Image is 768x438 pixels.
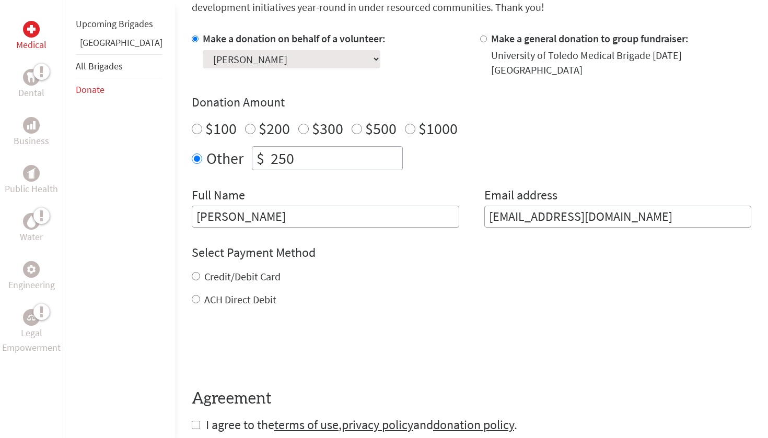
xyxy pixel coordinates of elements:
[76,84,104,96] a: Donate
[491,32,689,45] label: Make a general donation to group fundraiser:
[259,119,290,138] label: $200
[16,21,46,52] a: MedicalMedical
[484,206,752,228] input: Your Email
[23,261,40,278] div: Engineering
[23,213,40,230] div: Water
[20,213,43,244] a: WaterWater
[204,270,281,283] label: Credit/Debit Card
[18,86,44,100] p: Dental
[192,244,751,261] h4: Select Payment Method
[2,309,61,355] a: Legal EmpowermentLegal Empowerment
[14,117,49,148] a: BusinessBusiness
[8,278,55,292] p: Engineering
[23,165,40,182] div: Public Health
[23,21,40,38] div: Medical
[418,119,458,138] label: $1000
[342,417,413,433] a: privacy policy
[192,328,351,369] iframe: reCAPTCHA
[27,25,36,33] img: Medical
[203,32,386,45] label: Make a donation on behalf of a volunteer:
[27,168,36,179] img: Public Health
[18,69,44,100] a: DentalDental
[269,147,402,170] input: Enter Amount
[206,417,517,433] span: I agree to the , and .
[274,417,339,433] a: terms of use
[80,37,162,49] a: [GEOGRAPHIC_DATA]
[484,187,557,206] label: Email address
[491,48,752,77] div: University of Toledo Medical Brigade [DATE] [GEOGRAPHIC_DATA]
[23,69,40,86] div: Dental
[76,60,123,72] a: All Brigades
[14,134,49,148] p: Business
[27,265,36,274] img: Engineering
[76,78,162,101] li: Donate
[23,309,40,326] div: Legal Empowerment
[76,18,153,30] a: Upcoming Brigades
[16,38,46,52] p: Medical
[365,119,397,138] label: $500
[312,119,343,138] label: $300
[252,147,269,170] div: $
[433,417,514,433] a: donation policy
[5,165,58,196] a: Public HealthPublic Health
[76,54,162,78] li: All Brigades
[192,206,459,228] input: Enter Full Name
[206,146,243,170] label: Other
[192,389,751,408] h4: Agreement
[192,187,245,206] label: Full Name
[205,119,237,138] label: $100
[23,117,40,134] div: Business
[8,261,55,292] a: EngineeringEngineering
[27,215,36,227] img: Water
[5,182,58,196] p: Public Health
[76,13,162,35] li: Upcoming Brigades
[27,314,36,321] img: Legal Empowerment
[20,230,43,244] p: Water
[27,121,36,129] img: Business
[2,326,61,355] p: Legal Empowerment
[192,94,751,111] h4: Donation Amount
[204,293,276,306] label: ACH Direct Debit
[76,35,162,54] li: Guatemala
[27,72,36,82] img: Dental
